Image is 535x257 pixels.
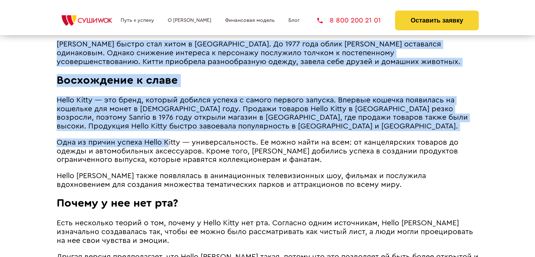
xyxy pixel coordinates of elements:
[57,172,426,188] span: Hello [PERSON_NAME] также появлялась в анимационных телевизионных шоу, фильмах и послужила вдохно...
[121,18,154,23] a: Путь к успеху
[330,17,381,24] span: 8 800 200 21 01
[317,17,381,24] a: 8 800 200 21 01
[168,18,211,23] a: О [PERSON_NAME]
[57,198,178,209] span: Почему у нее нет рта?
[57,75,178,86] span: Восхождение к славе
[57,40,460,65] span: [PERSON_NAME] быстро стал хитом в [GEOGRAPHIC_DATA]. До 1977 года облик [PERSON_NAME] оставался о...
[395,11,478,30] button: Оставить заявку
[57,139,458,163] span: Одна из причин успеха Hello Kitty ― универсальность. Ее можно найти на всем: от канцелярских това...
[225,18,275,23] a: Финансовая модель
[288,18,300,23] a: Блог
[57,219,473,244] span: Есть несколько теорий о том, почему у Hello Kitty нет рта. Согласно одним источникам, Hello [PERS...
[57,96,468,130] span: Hello Kitty — это бренд, который добился успеха с самого первого запуска. Впервые кошечка появила...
